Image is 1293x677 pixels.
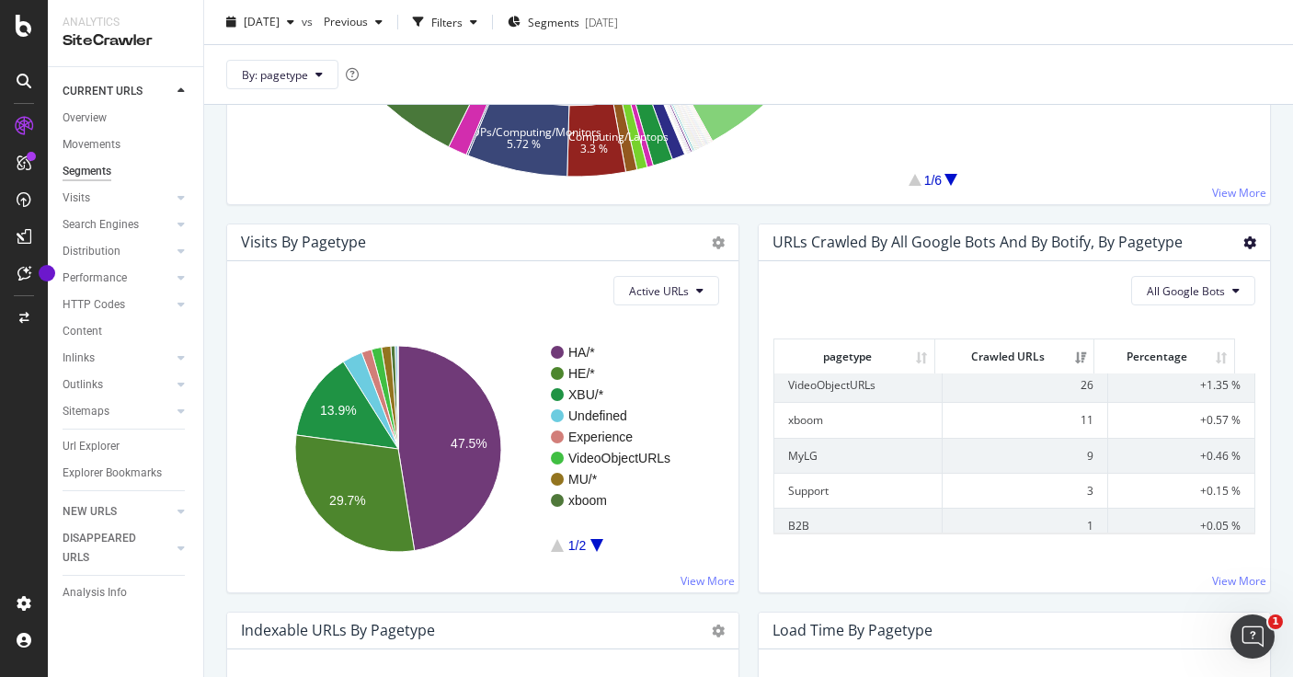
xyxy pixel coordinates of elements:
div: 1/6 [924,171,942,189]
td: +0.05 % [1108,508,1254,543]
a: Content [63,322,190,341]
td: Support [774,473,943,508]
text: xboom [568,493,607,508]
a: Url Explorer [63,437,190,456]
td: 3 [943,473,1108,508]
div: Url Explorer [63,437,120,456]
td: 9 [943,438,1108,473]
text: 13.9% [320,403,357,418]
a: Inlinks [63,349,172,368]
button: Active URLs [613,276,719,305]
a: View More [1212,185,1266,201]
h4: Load Time by pagetype [772,618,933,643]
th: Percentage: activate to sort column ascending [1094,339,1234,373]
div: HTTP Codes [63,295,125,315]
div: [DATE] [585,14,618,29]
a: Movements [63,135,190,155]
text: 47.5% [451,436,487,451]
div: Segments [63,162,111,181]
span: Active URLs [629,283,689,299]
a: Analysis Info [63,583,190,602]
div: Explorer Bookmarks [63,464,162,483]
a: Segments [63,162,190,181]
text: 5.72 % [507,136,541,152]
a: Overview [63,109,190,128]
a: HTTP Codes [63,295,172,315]
td: 11 [943,402,1108,437]
td: +0.15 % [1108,473,1254,508]
a: Outlinks [63,375,172,395]
td: +0.46 % [1108,438,1254,473]
text: 29.7% [329,493,366,508]
td: 26 [943,367,1108,402]
a: Sitemaps [63,402,172,421]
div: NEW URLS [63,502,117,522]
div: Movements [63,135,120,155]
div: Content [63,322,102,341]
iframe: Intercom live chat [1230,614,1275,659]
div: Tooltip anchor [39,265,55,281]
td: +0.57 % [1108,402,1254,437]
span: 2025 Aug. 10th [244,14,280,29]
text: XBU/* [568,387,604,402]
a: DISAPPEARED URLS [63,529,172,568]
text: HE/PDPs/Computing/Monitors [447,123,601,139]
div: Overview [63,109,107,128]
a: Visits [63,189,172,208]
text: Experience [568,430,633,444]
a: View More [681,573,735,589]
div: DISAPPEARED URLS [63,529,155,568]
text: VideoObjectURLs [568,451,670,465]
i: Options [1243,236,1256,249]
span: Previous [316,14,368,29]
div: Search Engines [63,215,139,235]
div: Filters [431,14,463,29]
a: CURRENT URLS [63,82,172,101]
text: Undefined [568,408,627,423]
span: Segments [528,14,579,29]
div: Analysis Info [63,583,127,602]
button: [DATE] [219,7,302,37]
button: Segments[DATE] [500,7,625,37]
div: SiteCrawler [63,30,189,52]
h4: Visits by pagetype [241,230,366,255]
h4: URLs Crawled by All Google Bots and by Botify, by pagetype [772,230,1183,255]
div: Sitemaps [63,402,109,421]
a: Distribution [63,242,172,261]
div: Distribution [63,242,120,261]
a: NEW URLS [63,502,172,522]
td: 1 [943,508,1108,543]
a: Search Engines [63,215,172,235]
i: Options [712,625,725,637]
td: +1.35 % [1108,367,1254,402]
i: Options [712,236,725,249]
a: Performance [63,269,172,288]
button: Previous [316,7,390,37]
span: 1 [1268,614,1283,629]
div: Inlinks [63,349,95,368]
text: 1/2 [568,538,587,553]
span: vs [302,14,316,29]
div: Analytics [63,15,189,30]
h4: Indexable URLs by pagetype [241,618,435,643]
span: By: pagetype [242,66,308,82]
a: View More [1212,573,1266,589]
th: Crawled URLs: activate to sort column ascending [935,339,1093,373]
button: By: pagetype [226,60,338,89]
button: All Google Bots [1131,276,1255,305]
div: CURRENT URLS [63,82,143,101]
td: xboom [774,402,943,437]
a: Explorer Bookmarks [63,464,190,483]
svg: A chart. [242,320,717,578]
button: Filters [406,7,485,37]
td: B2B [774,508,943,543]
th: pagetype: activate to sort column ascending [774,339,935,373]
span: All Google Bots [1147,283,1225,299]
text: HE/PDPs/Computing/Laptops [520,128,669,143]
td: VideoObjectURLs [774,367,943,402]
td: MyLG [774,438,943,473]
text: 3.3 % [580,141,608,156]
div: Outlinks [63,375,103,395]
div: Visits [63,189,90,208]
